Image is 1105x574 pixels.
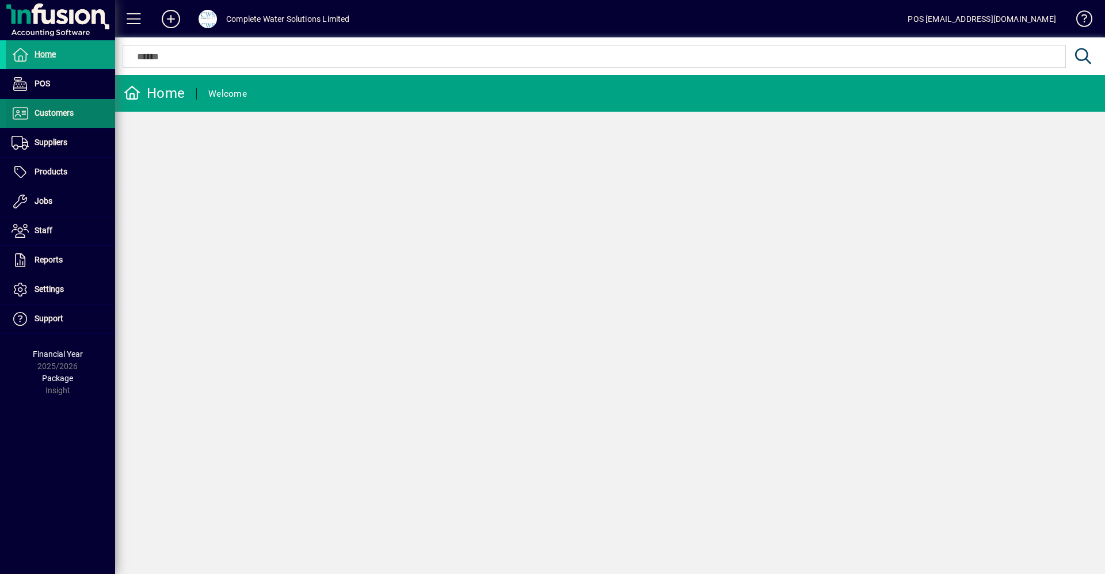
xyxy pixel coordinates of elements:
span: Products [35,167,67,176]
a: Suppliers [6,128,115,157]
span: Support [35,314,63,323]
span: POS [35,79,50,88]
span: Home [35,50,56,59]
span: Staff [35,226,52,235]
span: Jobs [35,196,52,206]
a: POS [6,70,115,98]
a: Jobs [6,187,115,216]
span: Package [42,374,73,383]
div: Complete Water Solutions Limited [226,10,350,28]
a: Reports [6,246,115,275]
span: Suppliers [35,138,67,147]
div: Home [124,84,185,102]
span: Reports [35,255,63,264]
a: Settings [6,275,115,304]
div: POS [EMAIL_ADDRESS][DOMAIN_NAME] [908,10,1056,28]
a: Staff [6,216,115,245]
span: Settings [35,284,64,294]
a: Customers [6,99,115,128]
span: Customers [35,108,74,117]
div: Welcome [208,85,247,103]
button: Profile [189,9,226,29]
span: Financial Year [33,349,83,359]
a: Support [6,305,115,333]
a: Products [6,158,115,187]
a: Knowledge Base [1068,2,1091,40]
button: Add [153,9,189,29]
